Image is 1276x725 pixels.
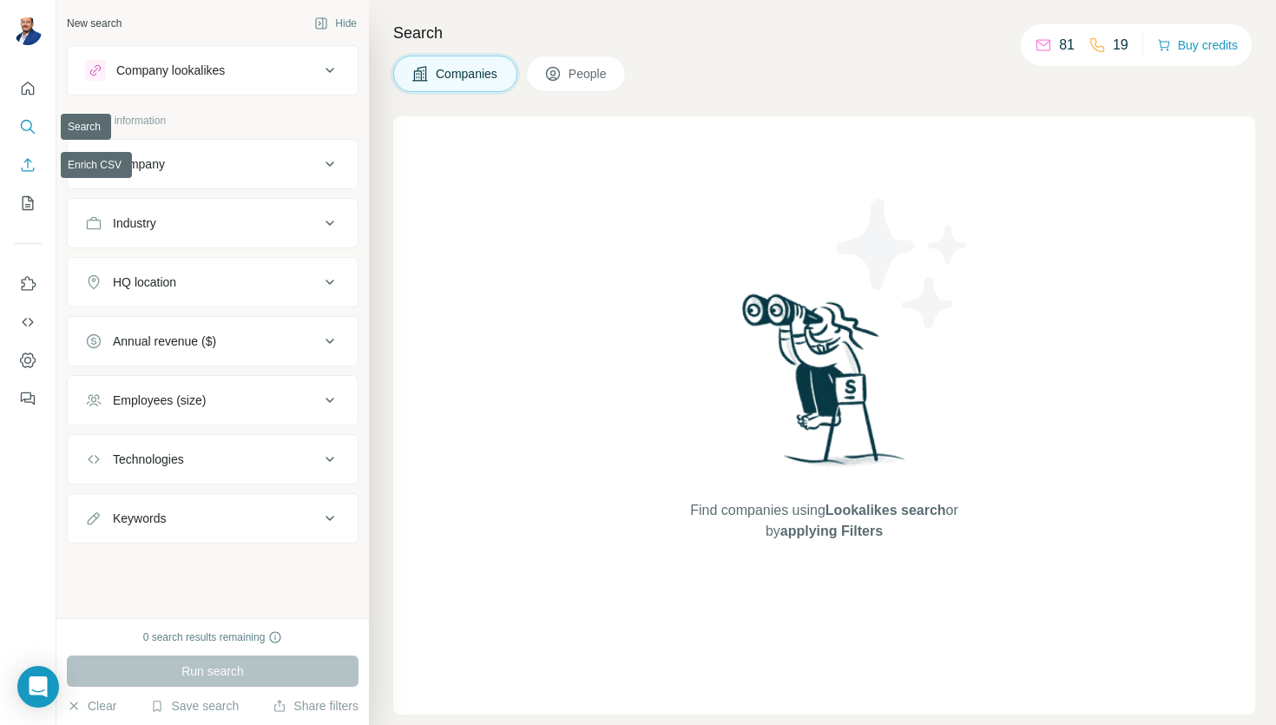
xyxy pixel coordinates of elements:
[113,214,156,232] div: Industry
[68,379,358,421] button: Employees (size)
[273,697,358,715] button: Share filters
[68,320,358,362] button: Annual revenue ($)
[302,10,369,36] button: Hide
[113,274,176,291] div: HQ location
[68,498,358,539] button: Keywords
[116,62,225,79] div: Company lookalikes
[113,451,184,468] div: Technologies
[143,629,283,645] div: 0 search results remaining
[14,149,42,181] button: Enrich CSV
[150,697,239,715] button: Save search
[825,503,946,517] span: Lookalikes search
[17,666,59,708] div: Open Intercom Messenger
[68,202,358,244] button: Industry
[14,111,42,142] button: Search
[68,143,358,185] button: Company
[685,500,963,542] span: Find companies using or by
[113,392,206,409] div: Employees (size)
[67,16,122,31] div: New search
[1113,35,1128,56] p: 19
[113,155,165,173] div: Company
[14,73,42,104] button: Quick start
[68,261,358,303] button: HQ location
[113,510,166,527] div: Keywords
[825,186,981,342] img: Surfe Illustration - Stars
[14,383,42,414] button: Feedback
[14,306,42,338] button: Use Surfe API
[68,49,358,91] button: Company lookalikes
[569,65,608,82] span: People
[1157,33,1238,57] button: Buy credits
[67,113,358,129] p: Company information
[734,289,915,483] img: Surfe Illustration - Woman searching with binoculars
[113,333,216,350] div: Annual revenue ($)
[14,188,42,219] button: My lists
[14,268,42,300] button: Use Surfe on LinkedIn
[780,524,883,538] span: applying Filters
[393,21,1255,45] h4: Search
[436,65,499,82] span: Companies
[14,17,42,45] img: Avatar
[1059,35,1075,56] p: 81
[68,438,358,480] button: Technologies
[67,697,116,715] button: Clear
[14,345,42,376] button: Dashboard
